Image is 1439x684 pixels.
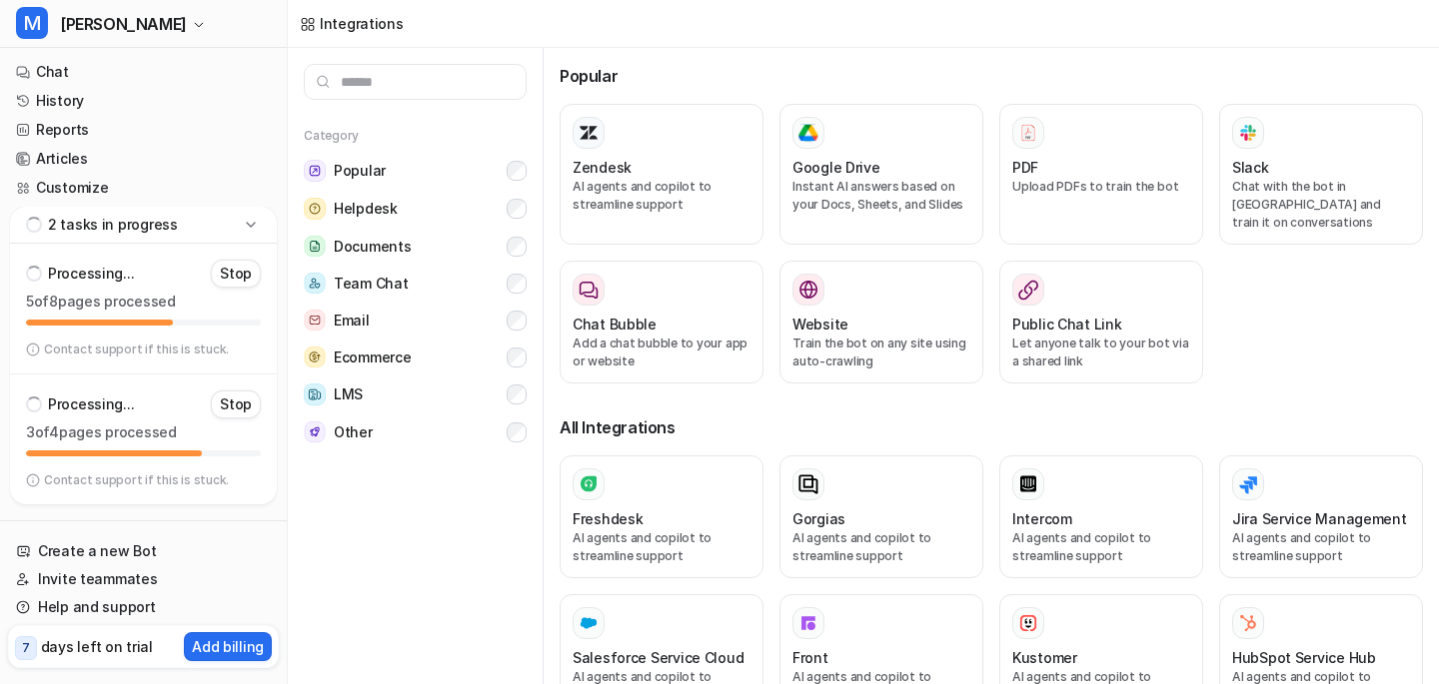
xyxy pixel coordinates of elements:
[211,390,261,418] button: Stop
[1232,529,1410,565] p: AI agents and copilot to streamline support
[300,13,404,34] a: Integrations
[779,261,983,383] button: WebsiteWebsiteTrain the bot on any site using auto-crawling
[304,383,326,405] img: LMS
[44,472,229,488] p: Contact support if this is stuck.
[798,124,818,142] img: Google Drive
[573,314,657,335] h3: Chat Bubble
[26,422,261,442] p: 3 of 4 pages processed
[220,394,252,414] p: Stop
[304,265,527,302] button: Team ChatTeam Chat
[999,104,1203,245] button: PDFPDFUpload PDFs to train the bot
[1012,529,1190,565] p: AI agents and copilot to streamline support
[1012,647,1077,668] h3: Kustomer
[26,292,261,312] p: 5 of 8 pages processed
[48,215,178,235] p: 2 tasks in progress
[16,7,48,39] span: М
[1238,613,1258,633] img: HubSpot Service Hub
[8,145,279,173] a: Articles
[1232,647,1376,668] h3: HubSpot Service Hub
[779,104,983,245] button: Google DriveGoogle DriveInstant AI answers based on your Docs, Sheets, and Slides
[8,87,279,115] a: History
[1018,613,1038,633] img: Kustomer
[334,422,373,442] span: Other
[1219,455,1423,578] button: Jira Service ManagementAI agents and copilot to streamline support
[792,647,828,668] h3: Front
[334,199,398,219] span: Helpdesk
[304,346,326,367] img: Ecommerce
[22,639,30,657] p: 7
[334,274,408,294] span: Team Chat
[792,508,845,529] h3: Gorgias
[1219,104,1423,245] button: SlackSlackChat with the bot in [GEOGRAPHIC_DATA] and train it on conversations
[1012,335,1190,370] p: Let anyone talk to your bot via a shared link
[798,280,818,300] img: Website
[1012,157,1038,178] h3: PDF
[304,128,527,144] h5: Category
[304,190,527,228] button: HelpdeskHelpdesk
[304,273,326,294] img: Team Chat
[304,310,326,331] img: Email
[779,455,983,578] button: GorgiasAI agents and copilot to streamline support
[220,264,252,284] p: Stop
[573,508,643,529] h3: Freshdesk
[8,116,279,144] a: Reports
[573,335,750,370] p: Add a chat bubble to your app or website
[792,529,970,565] p: AI agents and copilot to streamline support
[1232,157,1269,178] h3: Slack
[560,104,763,245] button: ZendeskAI agents and copilot to streamline support
[320,13,404,34] div: Integrations
[304,228,527,265] button: DocumentsDocuments
[573,157,632,178] h3: Zendesk
[1012,178,1190,196] p: Upload PDFs to train the bot
[60,10,187,38] span: [PERSON_NAME]
[1012,314,1122,335] h3: Public Chat Link
[560,261,763,383] button: Chat BubbleAdd a chat bubble to your app or website
[334,161,386,181] span: Popular
[573,529,750,565] p: AI agents and copilot to streamline support
[304,421,326,442] img: Other
[999,261,1203,383] button: Public Chat LinkLet anyone talk to your bot via a shared link
[192,636,264,657] p: Add billing
[8,58,279,86] a: Chat
[8,565,279,593] a: Invite teammates
[792,157,880,178] h3: Google Drive
[48,394,134,414] p: Processing...
[1238,121,1258,144] img: Slack
[792,314,848,335] h3: Website
[792,335,970,370] p: Train the bot on any site using auto-crawling
[560,455,763,578] button: FreshdeskAI agents and copilot to streamline support
[334,237,411,257] span: Documents
[573,178,750,214] p: AI agents and copilot to streamline support
[1018,123,1038,142] img: PDF
[334,311,370,331] span: Email
[184,632,272,661] button: Add billing
[304,236,326,257] img: Documents
[8,593,279,621] a: Help and support
[44,342,229,357] p: Contact support if this is stuck.
[798,613,818,633] img: Front
[560,64,1423,88] h3: Popular
[334,384,363,404] span: LMS
[304,160,326,182] img: Popular
[304,302,527,339] button: EmailEmail
[1232,178,1410,232] p: Chat with the bot in [GEOGRAPHIC_DATA] and train it on conversations
[304,339,527,375] button: EcommerceEcommerce
[8,174,279,202] a: Customize
[211,260,261,288] button: Stop
[48,264,134,284] p: Processing...
[579,613,599,633] img: Salesforce Service Cloud
[8,537,279,565] a: Create a new Bot
[304,375,527,413] button: LMSLMS
[1012,508,1072,529] h3: Intercom
[304,198,326,220] img: Helpdesk
[304,413,527,450] button: OtherOther
[792,178,970,214] p: Instant AI answers based on your Docs, Sheets, and Slides
[304,152,527,190] button: PopularPopular
[560,415,1423,439] h3: All Integrations
[334,347,411,367] span: Ecommerce
[41,636,153,657] p: days left on trial
[999,455,1203,578] button: IntercomAI agents and copilot to streamline support
[1232,508,1407,529] h3: Jira Service Management
[573,647,743,668] h3: Salesforce Service Cloud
